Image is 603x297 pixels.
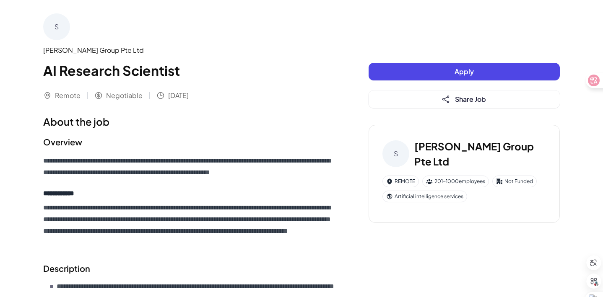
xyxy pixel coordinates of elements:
span: [DATE] [168,90,189,101]
span: Remote [55,90,81,101]
h2: Overview [43,136,335,148]
div: S [43,13,70,40]
span: Share Job [455,95,486,103]
div: 201-1000 employees [422,176,489,187]
h1: AI Research Scientist [43,60,335,80]
div: REMOTE [382,176,419,187]
button: Apply [369,63,560,80]
div: Not Funded [492,176,537,187]
button: Share Job [369,90,560,108]
h3: [PERSON_NAME] Group Pte Ltd [414,139,546,169]
span: Apply [455,67,474,76]
div: S [382,140,409,167]
h1: About the job [43,114,335,129]
h2: Description [43,262,335,275]
div: Artificial intelligence services [382,191,467,202]
div: [PERSON_NAME] Group Pte Ltd [43,45,335,55]
span: Negotiable [106,90,143,101]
